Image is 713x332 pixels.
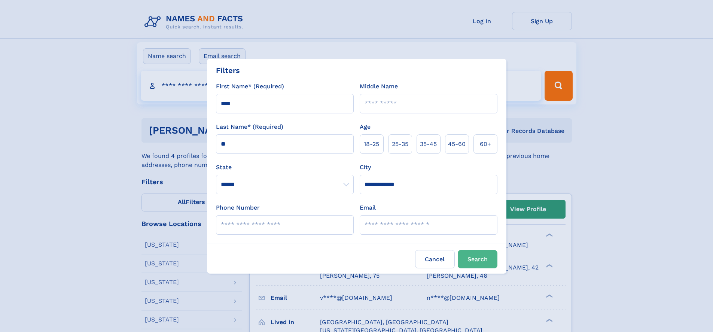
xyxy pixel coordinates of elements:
[216,65,240,76] div: Filters
[216,82,284,91] label: First Name* (Required)
[360,122,371,131] label: Age
[448,140,466,149] span: 45‑60
[216,203,260,212] label: Phone Number
[364,140,379,149] span: 18‑25
[480,140,491,149] span: 60+
[216,122,283,131] label: Last Name* (Required)
[360,203,376,212] label: Email
[360,82,398,91] label: Middle Name
[458,250,497,268] button: Search
[392,140,408,149] span: 25‑35
[420,140,437,149] span: 35‑45
[216,163,354,172] label: State
[360,163,371,172] label: City
[415,250,455,268] label: Cancel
